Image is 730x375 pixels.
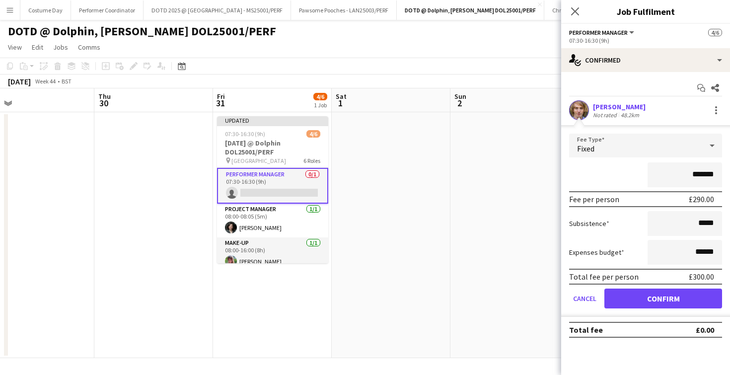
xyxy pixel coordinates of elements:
div: Fee per person [569,194,619,204]
button: DOTD @ Dolphin, [PERSON_NAME] DOL25001/PERF [397,0,544,20]
button: Performer Coordinator [71,0,144,20]
span: Fixed [577,144,594,153]
label: Subsistence [569,219,609,228]
app-job-card: Updated07:30-16:30 (9h)4/6[DATE] @ Dolphin DOL25001/PERF [GEOGRAPHIC_DATA]6 RolesPerformer Manage... [217,116,328,263]
span: Sun [454,92,466,101]
span: 4/6 [313,93,327,100]
app-card-role: Performer Manager0/107:30-16:30 (9h) [217,168,328,204]
app-card-role: Make-up1/108:00-16:00 (8h)[PERSON_NAME] [217,237,328,271]
span: 07:30-16:30 (9h) [225,130,265,138]
span: Fri [217,92,225,101]
span: Jobs [53,43,68,52]
span: Week 44 [33,77,58,85]
div: £290.00 [689,194,714,204]
h3: [DATE] @ Dolphin DOL25001/PERF [217,139,328,156]
div: Updated [217,116,328,124]
button: Confirm [604,289,722,308]
div: 1 Job [314,101,327,109]
span: 1 [334,97,347,109]
span: 4/6 [708,29,722,36]
span: 31 [216,97,225,109]
span: Sat [336,92,347,101]
div: 48.2km [619,111,641,119]
app-card-role: Project Manager1/108:00-08:05 (5m)[PERSON_NAME] [217,204,328,237]
span: Edit [32,43,43,52]
label: Expenses budget [569,248,624,257]
span: 4/6 [306,130,320,138]
a: Comms [74,41,104,54]
div: Total fee [569,325,603,335]
span: Thu [98,92,111,101]
button: Performer Manager [569,29,636,36]
div: [PERSON_NAME] [593,102,646,111]
a: Edit [28,41,47,54]
span: 30 [97,97,111,109]
button: Christmas [GEOGRAPHIC_DATA] CAL25002 [544,0,668,20]
a: View [4,41,26,54]
div: [DATE] [8,76,31,86]
button: Cancel [569,289,600,308]
div: Not rated [593,111,619,119]
span: Comms [78,43,100,52]
span: 2 [453,97,466,109]
a: Jobs [49,41,72,54]
span: Performer Manager [569,29,628,36]
h1: DOTD @ Dolphin, [PERSON_NAME] DOL25001/PERF [8,24,276,39]
span: 6 Roles [303,157,320,164]
div: Total fee per person [569,272,639,282]
div: 07:30-16:30 (9h) [569,37,722,44]
div: £0.00 [696,325,714,335]
h3: Job Fulfilment [561,5,730,18]
button: Pawsome Pooches - LAN25003/PERF [291,0,397,20]
button: Costume Day [20,0,71,20]
button: DOTD 2025 @ [GEOGRAPHIC_DATA] - MS25001/PERF [144,0,291,20]
div: Confirmed [561,48,730,72]
div: BST [62,77,72,85]
span: View [8,43,22,52]
span: [GEOGRAPHIC_DATA] [231,157,286,164]
div: £300.00 [689,272,714,282]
